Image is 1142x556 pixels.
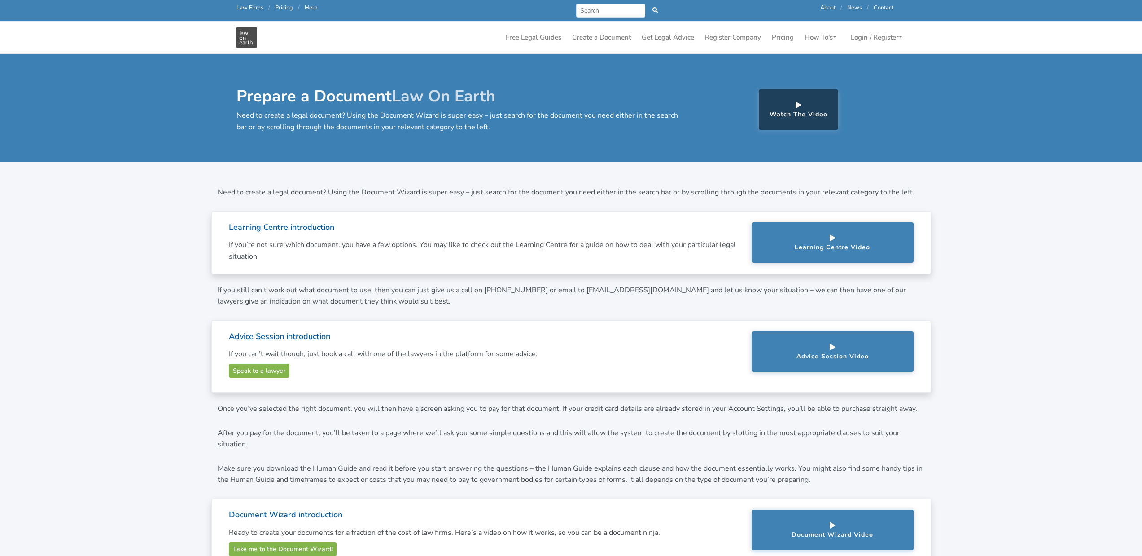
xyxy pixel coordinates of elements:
a: Pricing [768,29,797,46]
a: Register Company [701,29,765,46]
span: Advice Session video [796,352,869,361]
p: Ready to create your documents for a fraction of the cost of law firms. Here’s a video on how it ... [229,527,739,539]
a: Contact [874,4,893,12]
a: Take me to the Document Wizard! [229,542,337,556]
span: / [840,4,842,12]
a: Help [305,4,317,12]
a: Login / Register [847,29,906,46]
span: / [867,4,869,12]
h1: Prepare a Document [236,86,678,106]
a: Get Legal Advice [638,29,698,46]
span: / [268,4,270,12]
span: Document Wizard video [792,530,873,539]
button: Document Wizard video [752,510,914,550]
p: Learning Centre introduction [229,222,739,233]
a: Pricing [275,4,293,12]
button: Advice Session video [752,331,914,372]
img: Prepare a Document - Law On Earth Guide [236,27,257,48]
span: Watch the video [770,110,827,119]
a: About [820,4,836,12]
p: Need to create a legal document? Using the Document Wizard is super easy – just search for the do... [236,110,678,133]
p: If you still can’t work out what document to use, then you can just give us a call on [PHONE_NUMB... [218,285,925,308]
a: Speak to a lawyer [229,364,289,378]
button: Learning Centre video [752,222,914,263]
input: Search [576,4,646,18]
span: Learning Centre video [795,243,870,252]
p: Make sure you download the Human Guide and read it before you start answering the questions – the... [218,463,925,486]
p: If you can’t wait though, just book a call with one of the lawyers in the platform for some advice. [229,349,739,360]
p: Once you’ve selected the right document, you will then have a screen asking you to pay for that d... [218,403,925,415]
a: How To's [801,29,840,46]
span: Law On Earth [392,85,495,107]
p: If you’re not sure which document, you have a few options. You may like to check out the Learning... [229,239,739,262]
p: Document Wizard introduction [229,510,739,520]
p: After you pay for the document, you’ll be taken to a page where we’ll ask you some simple questio... [218,428,925,450]
a: Create a Document [569,29,634,46]
span: / [298,4,300,12]
p: Advice Session introduction [229,331,739,342]
button: Watch the video [759,89,838,130]
a: News [847,4,862,12]
p: Need to create a legal document? Using the Document Wizard is super easy – just search for the do... [218,187,925,199]
a: Law Firms [236,4,263,12]
a: Free Legal Guides [502,29,565,46]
